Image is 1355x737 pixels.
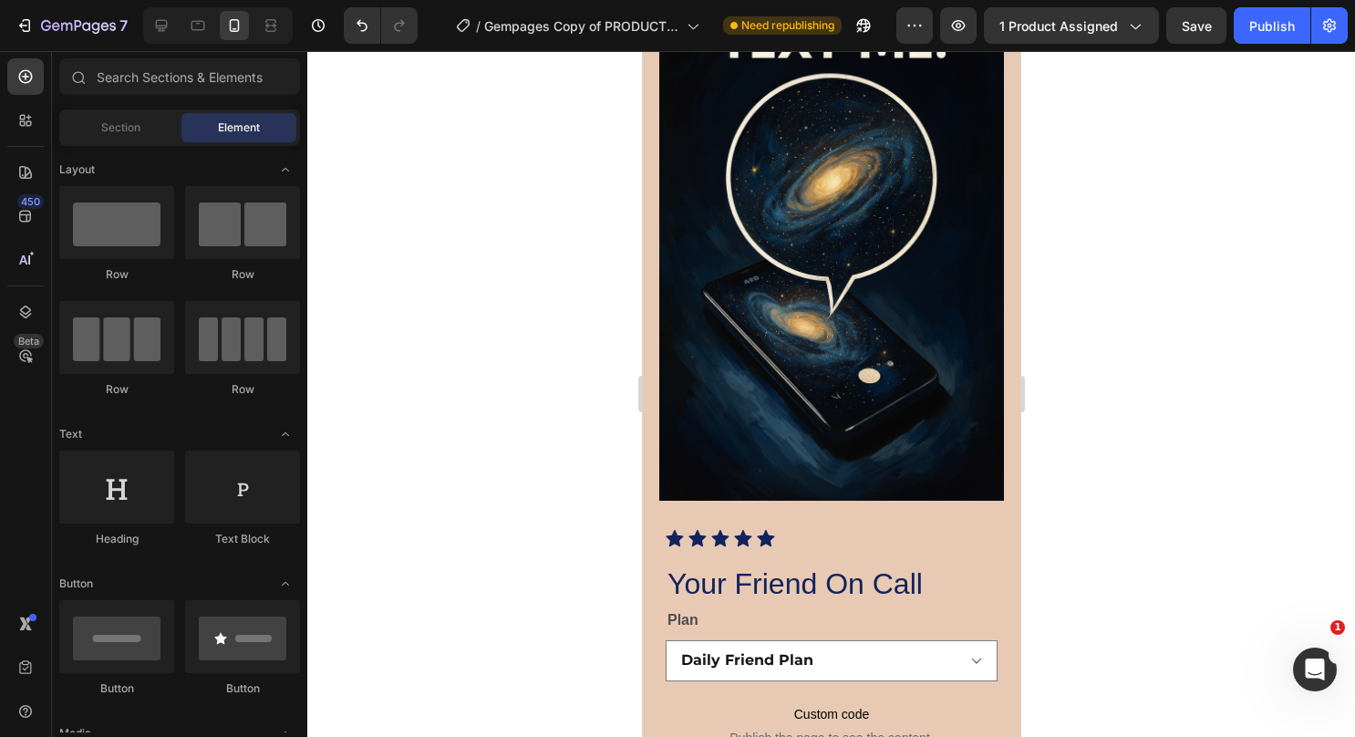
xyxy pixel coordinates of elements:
[271,420,300,449] span: Toggle open
[185,680,300,697] div: Button
[23,556,57,582] legend: Plan
[1293,648,1337,691] iframe: Intercom live chat
[1330,620,1345,635] span: 1
[59,531,174,547] div: Heading
[23,678,355,696] span: Publish the page to see the content.
[1234,7,1310,44] button: Publish
[14,334,44,348] div: Beta
[643,51,1020,737] iframe: Design area
[185,266,300,283] div: Row
[59,161,95,178] span: Layout
[59,680,174,697] div: Button
[23,513,355,553] h2: Your Friend On Call
[1249,16,1295,36] div: Publish
[185,531,300,547] div: Text Block
[476,16,481,36] span: /
[271,155,300,184] span: Toggle open
[23,652,355,674] span: Custom code
[185,381,300,398] div: Row
[119,15,128,36] p: 7
[59,58,300,95] input: Search Sections & Elements
[984,7,1159,44] button: 1 product assigned
[999,16,1118,36] span: 1 product assigned
[59,426,82,442] span: Text
[59,266,174,283] div: Row
[17,194,44,209] div: 450
[101,119,140,136] span: Section
[1166,7,1226,44] button: Save
[7,7,136,44] button: 7
[218,119,260,136] span: Element
[1182,18,1212,34] span: Save
[344,7,418,44] div: Undo/Redo
[59,381,174,398] div: Row
[741,17,834,34] span: Need republishing
[59,576,93,592] span: Button
[484,16,679,36] span: Gempages Copy of PRODUCT - MEMBERSHIP
[271,569,300,598] span: Toggle open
